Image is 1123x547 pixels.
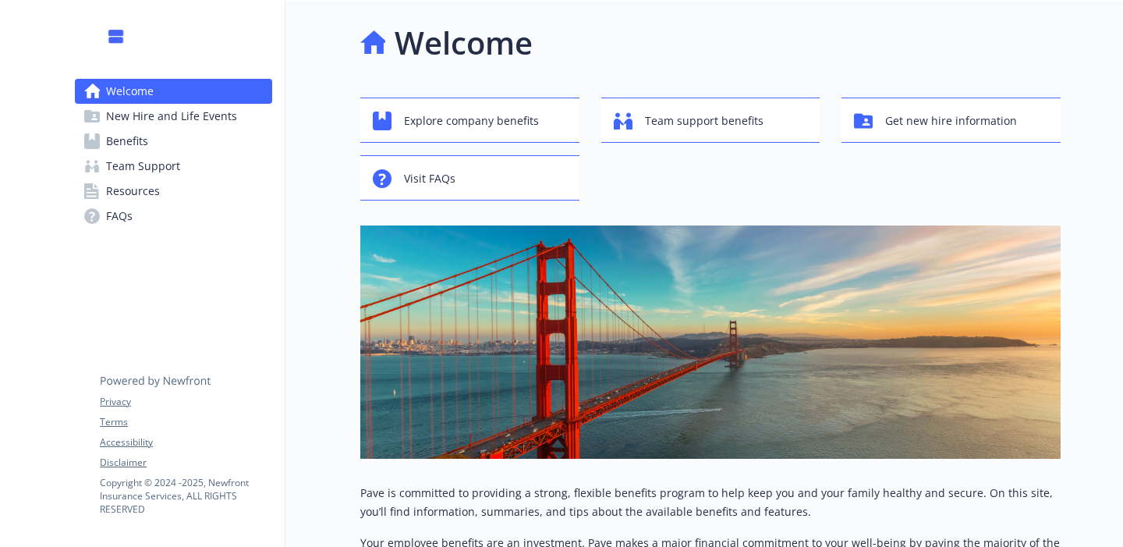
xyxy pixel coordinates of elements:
[395,20,533,66] h1: Welcome
[106,129,148,154] span: Benefits
[106,179,160,204] span: Resources
[75,204,272,229] a: FAQs
[100,395,271,409] a: Privacy
[841,98,1061,143] button: Get new hire information
[100,456,271,470] a: Disclaimer
[75,104,272,129] a: New Hire and Life Events
[106,154,180,179] span: Team Support
[106,204,133,229] span: FAQs
[885,106,1017,136] span: Get new hire information
[75,129,272,154] a: Benefits
[404,164,455,194] span: Visit FAQs
[100,435,271,449] a: Accessibility
[360,155,579,201] button: Visit FAQs
[100,415,271,429] a: Terms
[360,484,1061,521] p: Pave is committed to providing a strong, flexible benefits program to help keep you and your fami...
[601,98,820,143] button: Team support benefits
[100,476,271,516] p: Copyright © 2024 - 2025 , Newfront Insurance Services, ALL RIGHTS RESERVED
[360,98,579,143] button: Explore company benefits
[106,79,154,104] span: Welcome
[75,79,272,104] a: Welcome
[360,226,1061,459] img: overview page banner
[645,106,763,136] span: Team support benefits
[75,179,272,204] a: Resources
[106,104,237,129] span: New Hire and Life Events
[404,106,539,136] span: Explore company benefits
[75,154,272,179] a: Team Support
